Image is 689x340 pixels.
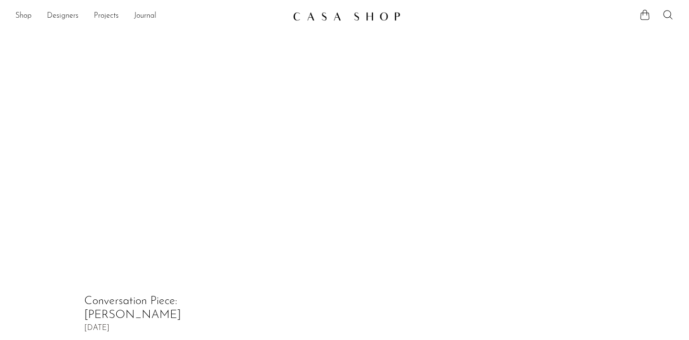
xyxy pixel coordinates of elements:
a: Conversation Piece: [PERSON_NAME] [84,295,181,321]
ul: NEW HEADER MENU [15,8,285,24]
nav: Desktop navigation [15,8,285,24]
a: Shop [15,10,32,23]
a: Journal [134,10,156,23]
a: Designers [47,10,78,23]
span: [DATE] [84,324,110,333]
a: Projects [94,10,119,23]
